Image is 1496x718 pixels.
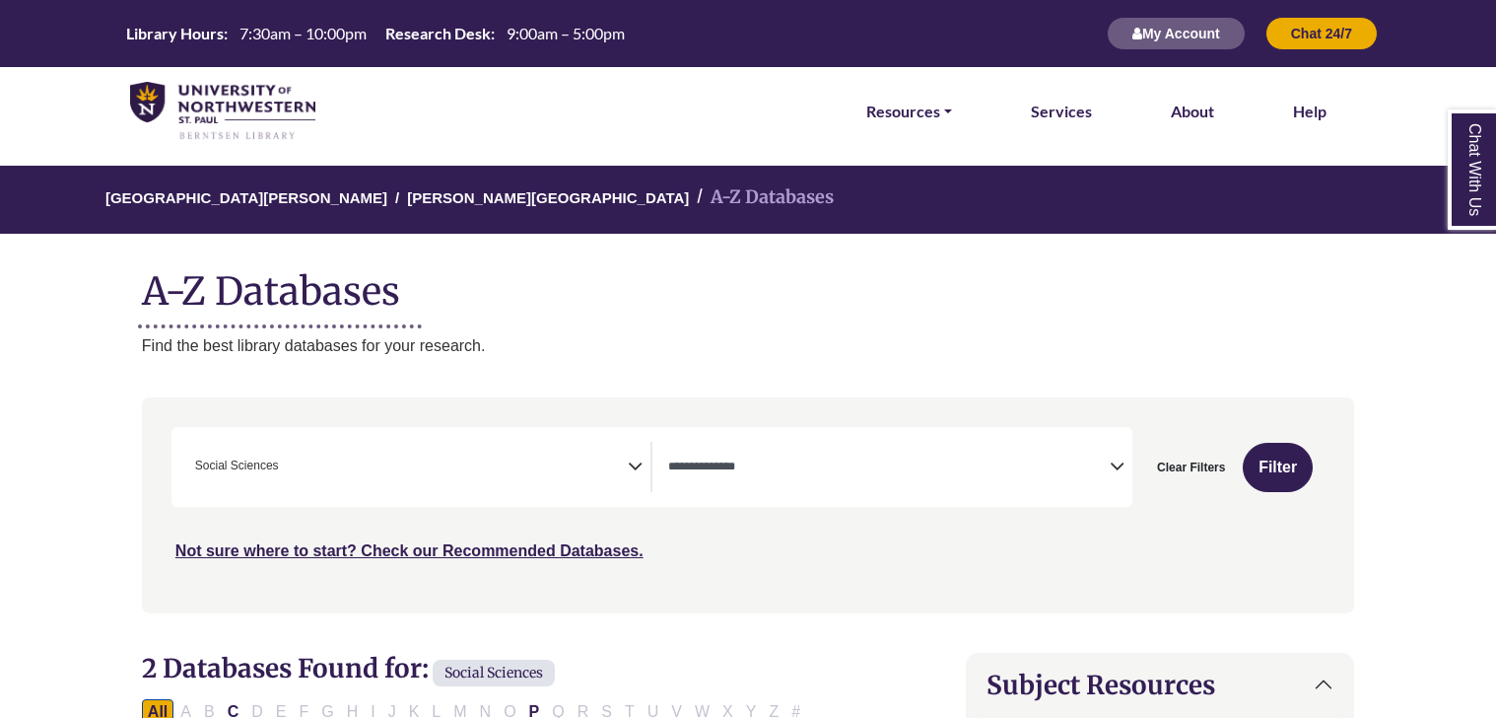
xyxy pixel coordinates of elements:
[118,23,633,45] a: Hours Today
[433,660,555,686] span: Social Sciences
[1107,17,1246,50] button: My Account
[689,183,834,212] li: A-Z Databases
[283,461,292,476] textarea: Search
[130,82,315,141] img: library_home
[377,23,496,43] th: Research Desk:
[866,99,952,124] a: Resources
[142,652,429,684] span: 2 Databases Found for:
[142,333,1354,359] p: Find the best library databases for your research.
[507,24,625,42] span: 9:00am – 5:00pm
[1265,17,1378,50] button: Chat 24/7
[967,654,1353,716] button: Subject Resources
[187,457,279,475] li: Social Sciences
[175,542,644,559] a: Not sure where to start? Check our Recommended Databases.
[1171,99,1214,124] a: About
[118,23,633,41] table: Hours Today
[1107,25,1246,41] a: My Account
[142,166,1354,234] nav: breadcrumb
[1031,99,1092,124] a: Services
[142,397,1354,612] nav: Search filters
[1265,25,1378,41] a: Chat 24/7
[1293,99,1326,124] a: Help
[1144,443,1238,492] button: Clear Filters
[105,186,387,206] a: [GEOGRAPHIC_DATA][PERSON_NAME]
[195,457,279,475] span: Social Sciences
[118,23,229,43] th: Library Hours:
[142,253,1354,314] h1: A-Z Databases
[1243,443,1313,492] button: Submit for Search Results
[668,461,1110,476] textarea: Search
[407,186,689,206] a: [PERSON_NAME][GEOGRAPHIC_DATA]
[239,24,367,42] span: 7:30am – 10:00pm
